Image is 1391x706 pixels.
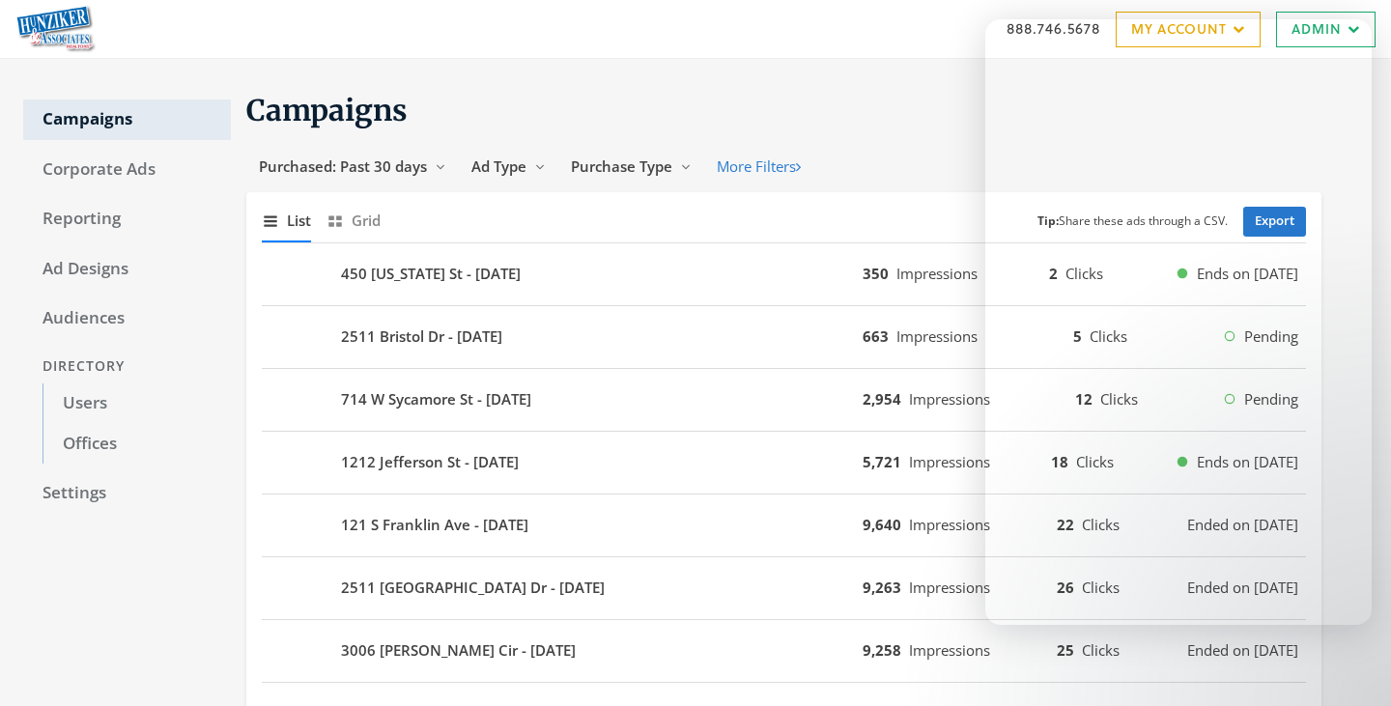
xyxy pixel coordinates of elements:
[23,249,231,290] a: Ad Designs
[1325,640,1372,687] iframe: Intercom live chat
[262,377,1306,423] button: 714 W Sycamore St - [DATE]2,954Impressions12ClicksPending
[352,210,381,232] span: Grid
[341,577,605,599] b: 2511 [GEOGRAPHIC_DATA] Dr - [DATE]
[262,314,1306,360] button: 2511 Bristol Dr - [DATE]663Impressions5ClicksPending
[863,326,889,346] b: 663
[262,628,1306,674] button: 3006 [PERSON_NAME] Cir - [DATE]9,258Impressions25ClicksEnded on [DATE]
[262,439,1306,486] button: 1212 Jefferson St - [DATE]5,721Impressions18ClicksEnds on [DATE]
[246,149,459,184] button: Purchased: Past 30 days
[262,502,1306,549] button: 121 S Franklin Ave - [DATE]9,640Impressions22ClicksEnded on [DATE]
[985,19,1372,625] iframe: Intercom live chat
[262,565,1306,611] button: 2511 [GEOGRAPHIC_DATA] Dr - [DATE]9,263Impressions26ClicksEnded on [DATE]
[23,99,231,140] a: Campaigns
[341,263,521,285] b: 450 [US_STATE] St - [DATE]
[43,424,231,465] a: Offices
[909,640,990,660] span: Impressions
[896,326,978,346] span: Impressions
[909,578,990,597] span: Impressions
[341,639,576,662] b: 3006 [PERSON_NAME] Cir - [DATE]
[459,149,558,184] button: Ad Type
[23,150,231,190] a: Corporate Ads
[704,149,813,184] button: More Filters
[326,200,381,241] button: Grid
[909,515,990,534] span: Impressions
[287,210,311,232] span: List
[23,473,231,514] a: Settings
[909,389,990,409] span: Impressions
[896,264,978,283] span: Impressions
[246,92,408,128] span: Campaigns
[558,149,704,184] button: Purchase Type
[863,640,901,660] b: 9,258
[471,156,526,176] span: Ad Type
[1116,12,1261,47] a: My Account
[1082,640,1120,660] span: Clicks
[863,515,901,534] b: 9,640
[341,388,531,410] b: 714 W Sycamore St - [DATE]
[863,389,901,409] b: 2,954
[23,349,231,384] div: Directory
[341,514,528,536] b: 121 S Franklin Ave - [DATE]
[909,452,990,471] span: Impressions
[23,298,231,339] a: Audiences
[863,578,901,597] b: 9,263
[863,264,889,283] b: 350
[262,200,311,241] button: List
[1057,640,1074,660] b: 25
[863,452,901,471] b: 5,721
[1276,12,1376,47] a: Admin
[43,383,231,424] a: Users
[571,156,672,176] span: Purchase Type
[262,251,1306,297] button: 450 [US_STATE] St - [DATE]350Impressions2ClicksEnds on [DATE]
[259,156,427,176] span: Purchased: Past 30 days
[1187,639,1298,662] span: Ended on [DATE]
[23,199,231,240] a: Reporting
[341,451,519,473] b: 1212 Jefferson St - [DATE]
[15,5,97,53] img: Adwerx
[341,325,502,348] b: 2511 Bristol Dr - [DATE]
